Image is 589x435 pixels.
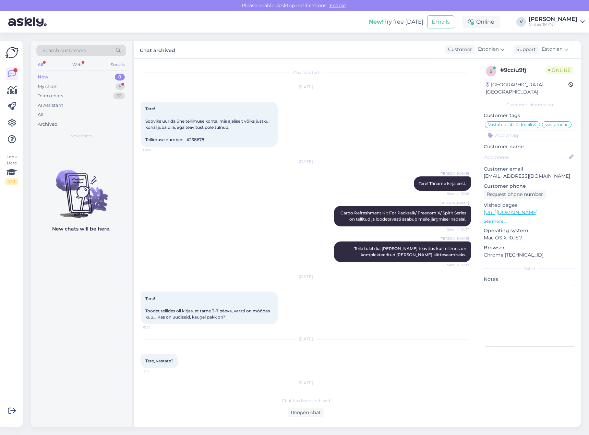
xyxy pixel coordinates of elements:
[486,81,568,96] div: [GEOGRAPHIC_DATA], [GEOGRAPHIC_DATA]
[38,92,63,99] div: Team chats
[141,336,471,342] div: [DATE]
[145,296,271,320] span: Tere! Toodet tellides oli kirjas, et tarne 3-7 päeva, varsti on möödas kuu... Kas on uudiseid, ka...
[52,225,110,233] p: New chats will be here.
[143,147,168,152] span: 13:49
[5,154,18,185] div: Look Here
[141,159,471,165] div: [DATE]
[516,17,526,27] div: V
[419,181,466,186] span: Tere! Täname kirja eest.
[484,165,575,173] p: Customer email
[38,102,63,109] div: AI Assistant
[484,173,575,180] p: [EMAIL_ADDRESS][DOMAIN_NAME]
[443,262,469,268] span: Seen ✓ 13:07
[484,209,538,215] a: [URL][DOMAIN_NAME]
[484,276,575,283] p: Notes
[484,234,575,241] p: Mac OS X 10.15.7
[484,265,575,272] div: Extra
[484,153,567,161] input: Add name
[443,227,469,232] span: Seen ✓ 13:07
[484,244,575,251] p: Browser
[113,92,125,99] div: 52
[354,246,467,257] span: Teile tuleb ka [PERSON_NAME] teavitus kui tellimus on komplekteeritud [PERSON_NAME] kättesaamiseks.
[145,106,271,142] span: Tere! Sooviks uurida ühe tellimuse kohta, mis ajaliselt võiks justkui kohal juba olla, aga teavit...
[141,70,471,76] div: Chat started
[529,16,577,22] div: [PERSON_NAME]
[140,45,175,54] label: Chat archived
[5,46,19,59] img: Askly Logo
[529,22,577,27] div: Mobix JK OÜ
[38,111,44,118] div: All
[440,236,469,241] span: [PERSON_NAME]
[484,251,575,259] p: Chrome [TECHNICAL_ID]
[145,358,173,363] span: Tere, vastate?
[484,102,575,108] div: Customer information
[5,178,18,185] div: 2 / 3
[31,158,132,219] img: No chats
[545,66,573,74] span: Online
[38,121,58,128] div: Archived
[484,183,575,190] p: Customer phone
[141,84,471,90] div: [DATE]
[545,123,564,127] span: vastatud
[115,74,125,80] div: 0
[70,133,92,139] span: New chats
[484,202,575,209] p: Visited pages
[109,60,126,69] div: Socials
[141,380,471,386] div: [DATE]
[288,408,324,417] div: Reopen chat
[542,46,563,53] span: Estonian
[427,15,454,28] button: Emails
[529,16,585,27] a: [PERSON_NAME]Mobix JK OÜ
[282,398,330,404] span: Chat has been archived
[484,143,575,150] p: Customer name
[143,325,168,330] span: 10:13
[440,171,469,176] span: [PERSON_NAME]
[484,190,546,199] div: Request phone number
[369,18,384,25] b: New!
[488,123,532,127] span: Vastatud läbi üldmeili
[38,74,48,80] div: New
[514,46,536,53] div: Support
[443,191,469,196] span: Seen ✓ 13:06
[484,130,575,140] input: Add a tag
[484,227,575,234] p: Operating system
[440,200,469,206] span: [PERSON_NAME]
[478,46,499,53] span: Estonian
[43,47,86,54] span: Search customers
[484,218,575,224] p: See more ...
[340,210,467,222] span: Cardo Refreshment Kit For Packtalk/ Freecom X/ Spirit Series on tellitud ja loodetavasti saabub m...
[369,18,424,26] div: Try free [DATE]:
[71,60,83,69] div: Web
[490,69,492,74] span: 9
[500,66,545,74] div: # 9cciu9fj
[445,46,472,53] div: Customer
[327,2,348,9] span: Enable
[36,60,44,69] div: All
[38,83,57,90] div: My chats
[143,369,168,374] span: 9:13
[116,83,125,90] div: 5
[462,16,500,28] div: Online
[484,112,575,119] p: Customer tags
[141,274,471,280] div: [DATE]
